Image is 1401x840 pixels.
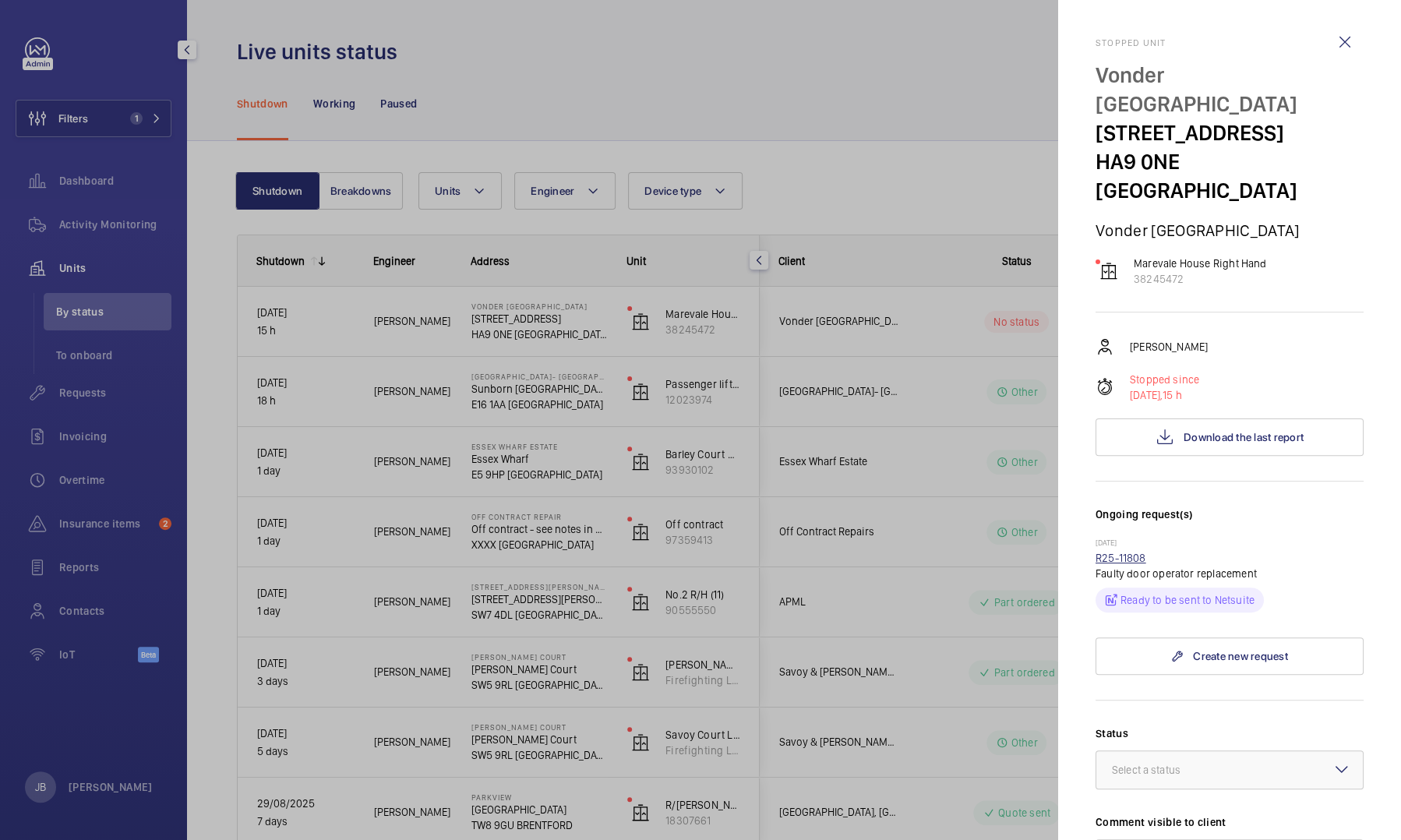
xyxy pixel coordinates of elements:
[1096,538,1364,550] p: [DATE]
[1096,566,1364,581] p: Faulty door operator replacement
[1134,256,1267,271] p: Marevale House Right Hand
[1096,221,1364,240] p: Vonder [GEOGRAPHIC_DATA]
[1096,552,1146,564] a: R25-11808
[1130,339,1208,355] p: [PERSON_NAME]
[1096,147,1364,205] p: HA9 0NE [GEOGRAPHIC_DATA]
[1130,389,1163,401] span: [DATE],
[1130,387,1199,403] p: 15 h
[1112,762,1219,778] div: Select a status
[1096,37,1364,48] h2: Stopped unit
[1096,418,1364,456] button: Download the last report
[1096,506,1364,538] h3: Ongoing request(s)
[1120,592,1255,608] p: Ready to be sent to Netsuite
[1096,118,1364,147] p: [STREET_ADDRESS]
[1096,61,1364,118] p: Vonder [GEOGRAPHIC_DATA]
[1134,271,1267,287] p: 38245472
[1184,431,1304,443] span: Download the last report
[1096,725,1364,741] label: Status
[1099,262,1118,281] img: elevator.svg
[1130,372,1199,387] p: Stopped since
[1096,814,1364,830] label: Comment visible to client
[1096,637,1364,675] a: Create new request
